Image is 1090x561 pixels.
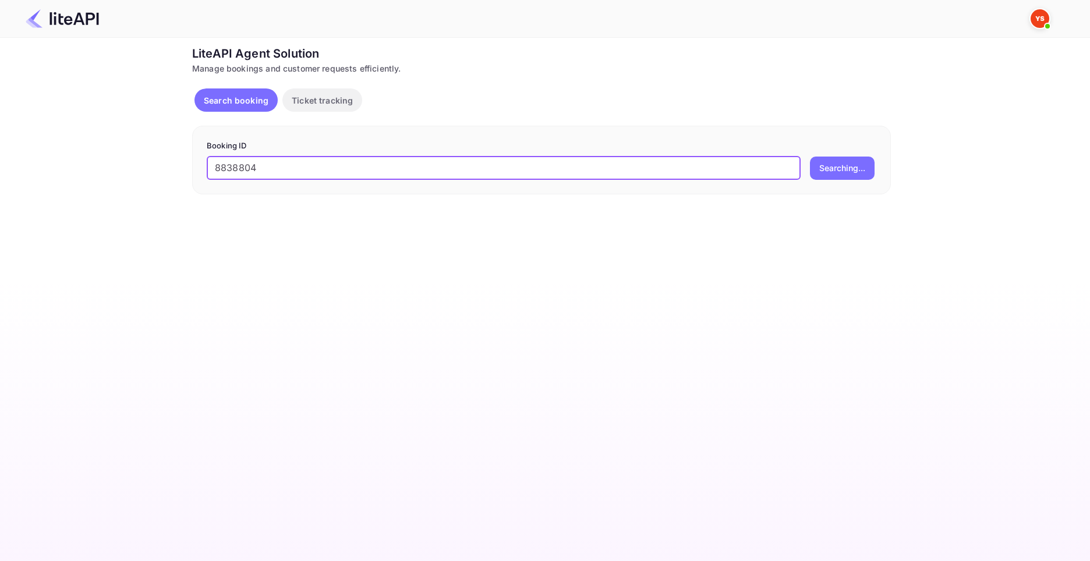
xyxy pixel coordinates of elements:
img: Yandex Support [1031,9,1049,28]
div: Manage bookings and customer requests efficiently. [192,62,891,74]
button: Searching... [810,157,875,180]
p: Search booking [204,94,268,106]
img: LiteAPI Logo [26,9,99,28]
p: Ticket tracking [292,94,353,106]
p: Booking ID [207,140,876,152]
div: LiteAPI Agent Solution [192,45,891,62]
input: Enter Booking ID (e.g., 63782194) [207,157,801,180]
